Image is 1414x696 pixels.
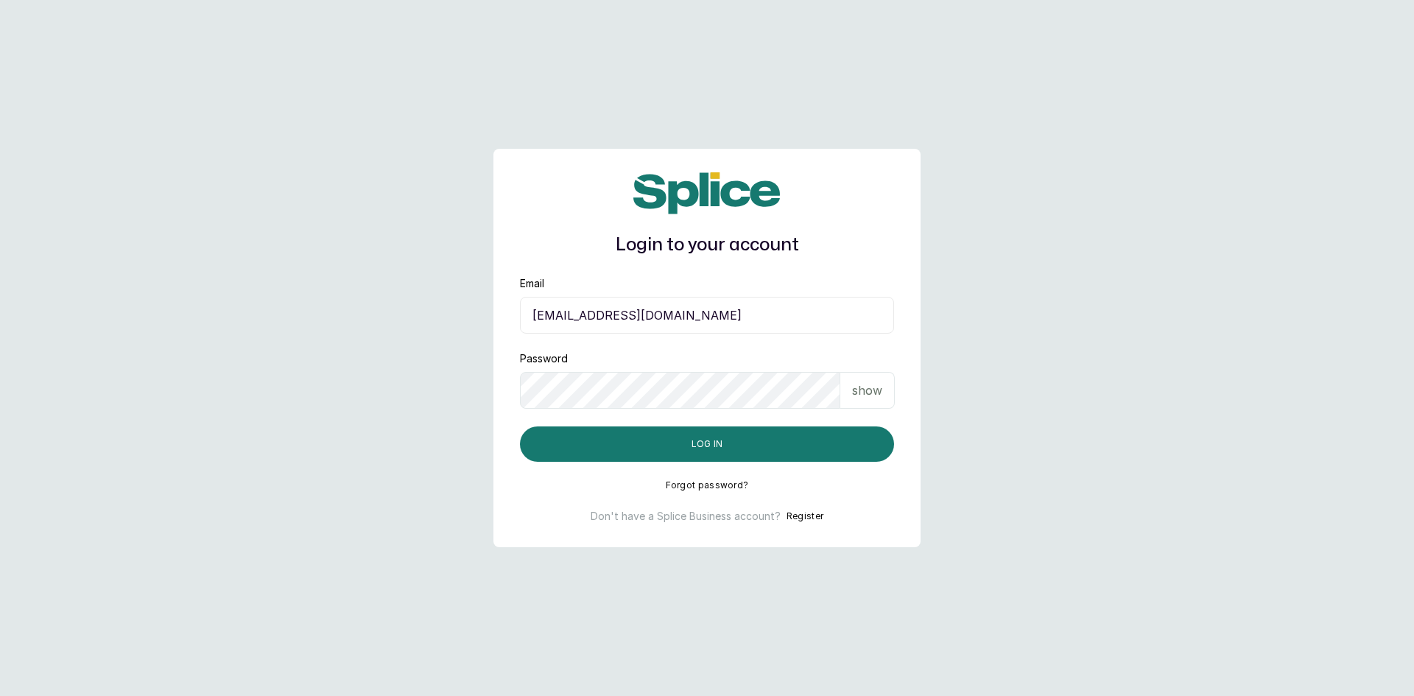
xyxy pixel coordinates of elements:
button: Register [787,509,823,524]
label: Email [520,276,544,291]
button: Log in [520,426,894,462]
h1: Login to your account [520,232,894,259]
p: Don't have a Splice Business account? [591,509,781,524]
input: email@acme.com [520,297,894,334]
label: Password [520,351,568,366]
button: Forgot password? [666,479,749,491]
p: show [852,382,882,399]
